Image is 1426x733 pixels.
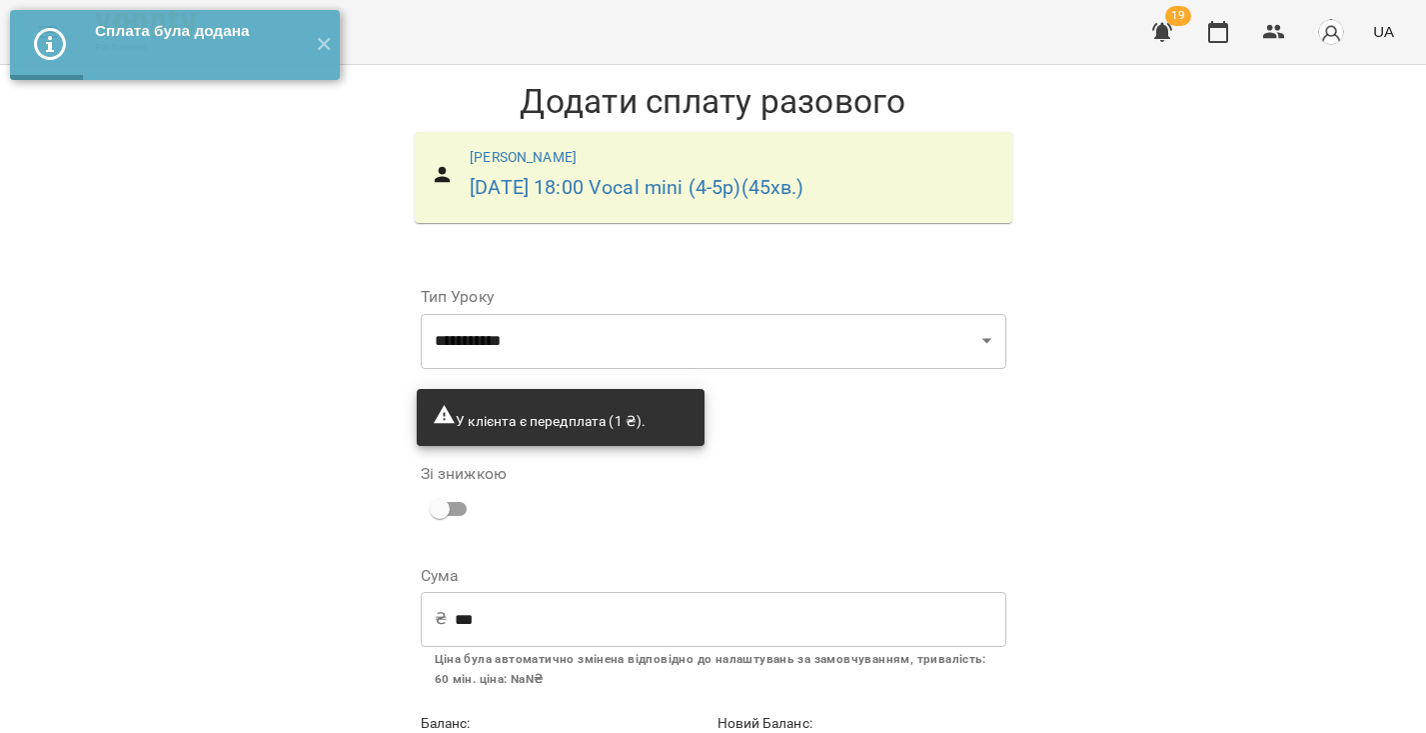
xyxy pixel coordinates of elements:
a: [PERSON_NAME] [470,149,577,165]
div: Сплата була додана [95,20,300,42]
span: У клієнта є передплата (1 ₴). [433,413,647,429]
h1: Додати сплату разового [405,81,1022,122]
label: Тип Уроку [421,289,1006,305]
img: avatar_s.png [1317,18,1345,46]
b: Ціна була автоматично змінена відповідно до налаштувань за замовчуванням, тривалість: 60 мін. цін... [435,652,986,686]
label: Зі знижкою [421,466,507,482]
p: ₴ [435,607,447,631]
label: Сума [421,568,1006,584]
span: UA [1373,21,1394,42]
button: UA [1365,13,1402,50]
span: 19 [1165,6,1191,26]
a: [DATE] 18:00 Vocal mini (4-5р)(45хв.) [470,176,804,199]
